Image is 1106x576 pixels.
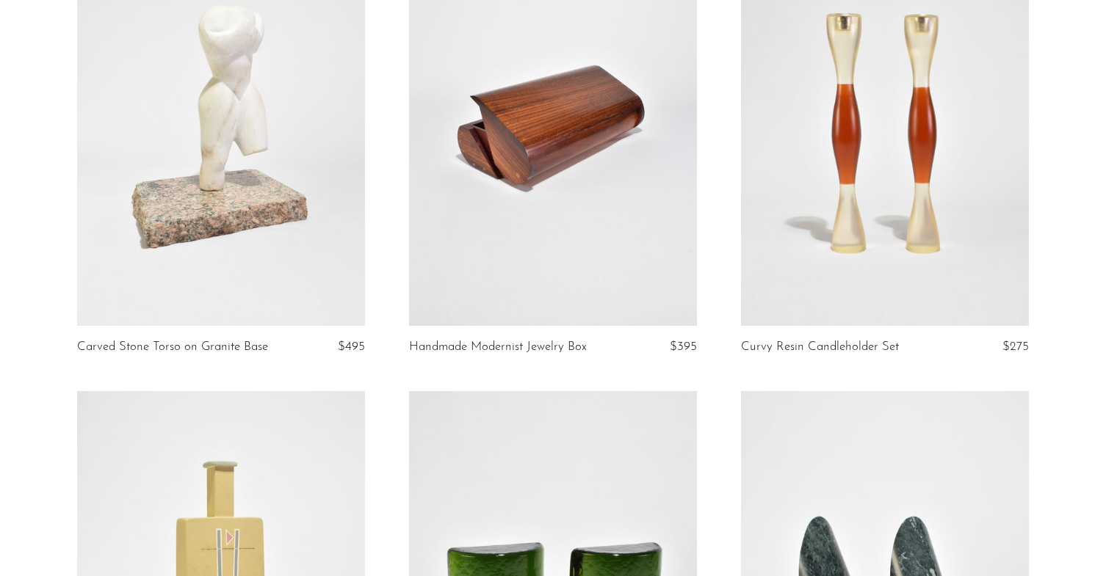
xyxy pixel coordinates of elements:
a: Carved Stone Torso on Granite Base [77,340,268,354]
span: $275 [1002,340,1029,353]
span: $395 [670,340,697,353]
a: Handmade Modernist Jewelry Box [409,340,587,354]
a: Curvy Resin Candleholder Set [741,340,899,354]
span: $495 [338,340,365,353]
